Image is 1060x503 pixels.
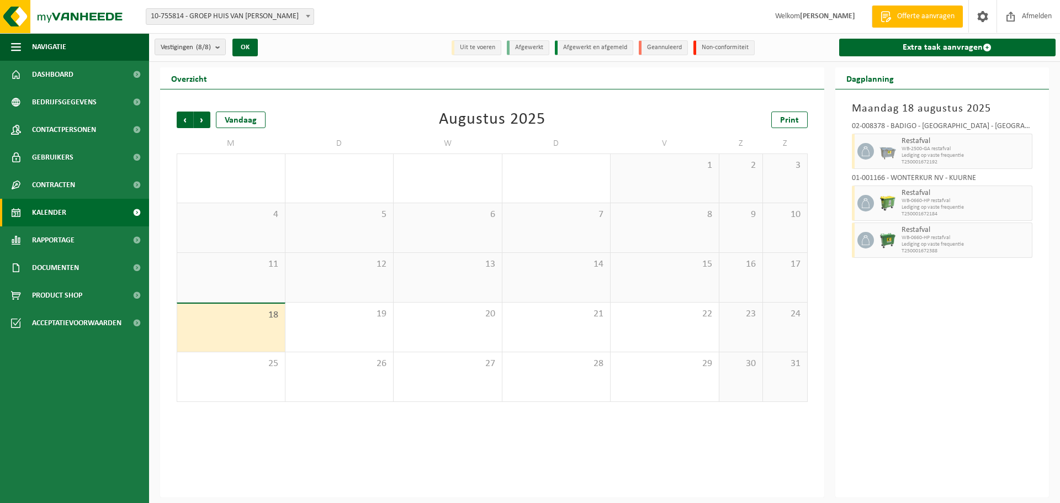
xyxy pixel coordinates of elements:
span: T250001672192 [902,159,1030,166]
span: Offerte aanvragen [894,11,957,22]
span: WB-2500-GA restafval [902,146,1030,152]
span: Lediging op vaste frequentie [902,241,1030,248]
td: Z [719,134,764,153]
span: 26 [291,358,388,370]
span: Bedrijfsgegevens [32,88,97,116]
img: WB-0660-HPE-GN-50 [879,195,896,211]
span: 14 [508,258,605,271]
span: 29 [616,358,713,370]
span: 22 [616,308,713,320]
span: Volgende [194,112,210,128]
td: M [177,134,285,153]
span: Rapportage [32,226,75,254]
h3: Maandag 18 augustus 2025 [852,100,1033,117]
span: Gebruikers [32,144,73,171]
td: W [394,134,502,153]
count: (8/8) [196,44,211,51]
a: Offerte aanvragen [872,6,963,28]
span: 30 [725,358,757,370]
div: 01-001166 - WONTERKUR NV - KUURNE [852,174,1033,186]
span: 2 [725,160,757,172]
li: Geannuleerd [639,40,688,55]
button: OK [232,39,258,56]
h2: Overzicht [160,67,218,89]
span: Documenten [32,254,79,282]
li: Afgewerkt [507,40,549,55]
span: 17 [768,258,801,271]
td: V [611,134,719,153]
li: Uit te voeren [452,40,501,55]
span: Print [780,116,799,125]
span: Vestigingen [161,39,211,56]
span: 4 [183,209,279,221]
td: D [502,134,611,153]
span: 25 [183,358,279,370]
span: 28 [508,358,605,370]
a: Print [771,112,808,128]
span: 16 [725,258,757,271]
img: WB-0660-HPE-GN-01 [879,232,896,248]
strong: [PERSON_NAME] [800,12,855,20]
span: 24 [768,308,801,320]
div: Augustus 2025 [439,112,545,128]
span: 18 [183,309,279,321]
span: 10-755814 - GROEP HUIS VAN WONTERGHEM [146,8,314,25]
span: 5 [291,209,388,221]
span: Dashboard [32,61,73,88]
span: T250001672184 [902,211,1030,218]
img: WB-2500-GAL-GY-01 [879,143,896,160]
span: 27 [399,358,496,370]
span: 21 [508,308,605,320]
td: D [285,134,394,153]
span: Kalender [32,199,66,226]
li: Afgewerkt en afgemeld [555,40,633,55]
span: 3 [768,160,801,172]
span: 10-755814 - GROEP HUIS VAN WONTERGHEM [146,9,314,24]
span: Acceptatievoorwaarden [32,309,121,337]
span: Contracten [32,171,75,199]
span: Vorige [177,112,193,128]
span: 13 [399,258,496,271]
span: 11 [183,258,279,271]
span: Contactpersonen [32,116,96,144]
span: 12 [291,258,388,271]
span: WB-0660-HP restafval [902,198,1030,204]
span: WB-0660-HP restafval [902,235,1030,241]
span: 8 [616,209,713,221]
span: 15 [616,258,713,271]
div: 02-008378 - BADIGO - [GEOGRAPHIC_DATA] - [GEOGRAPHIC_DATA] [852,123,1033,134]
span: Restafval [902,226,1030,235]
h2: Dagplanning [835,67,905,89]
span: Navigatie [32,33,66,61]
span: Restafval [902,137,1030,146]
span: 10 [768,209,801,221]
span: Lediging op vaste frequentie [902,204,1030,211]
span: 7 [508,209,605,221]
button: Vestigingen(8/8) [155,39,226,55]
span: 31 [768,358,801,370]
span: 9 [725,209,757,221]
li: Non-conformiteit [693,40,755,55]
span: Restafval [902,189,1030,198]
span: Product Shop [32,282,82,309]
span: 19 [291,308,388,320]
span: T250001672388 [902,248,1030,255]
span: Lediging op vaste frequentie [902,152,1030,159]
div: Vandaag [216,112,266,128]
a: Extra taak aanvragen [839,39,1056,56]
span: 23 [725,308,757,320]
span: 20 [399,308,496,320]
span: 1 [616,160,713,172]
td: Z [763,134,807,153]
span: 6 [399,209,496,221]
